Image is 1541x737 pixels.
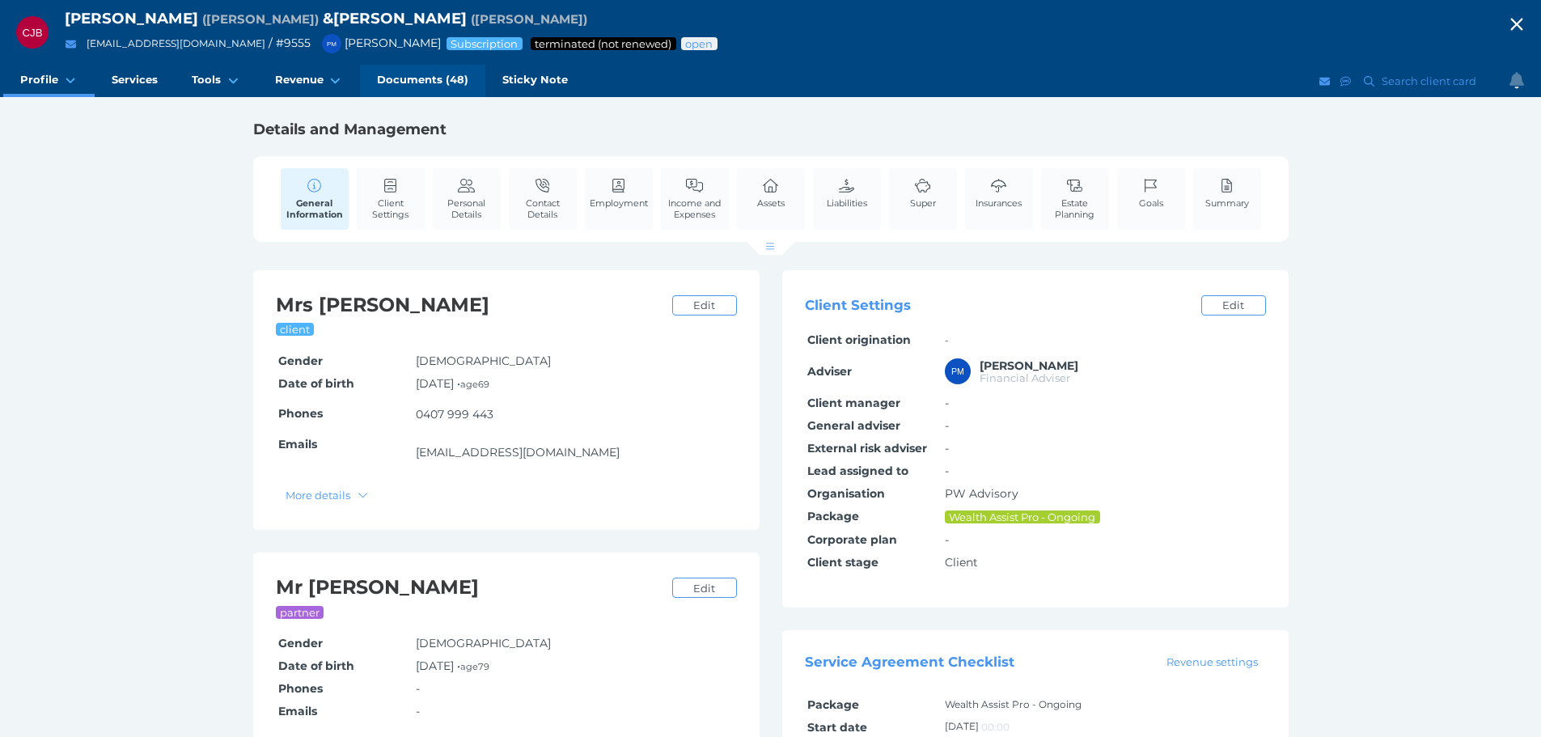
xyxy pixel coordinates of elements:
span: Wealth Assist Pro - Ongoing [948,510,1097,523]
span: Client origination [807,332,911,347]
span: Package [807,509,859,523]
span: - [945,418,949,433]
span: Financial Adviser [980,371,1070,384]
span: Sticky Note [502,73,568,87]
a: [EMAIL_ADDRESS][DOMAIN_NAME] [87,37,265,49]
span: External risk adviser [807,441,927,455]
span: Service Agreement Checklist [805,654,1014,671]
button: Search client card [1357,71,1484,91]
span: partner [279,606,321,619]
span: Tools [192,73,221,87]
h1: Details and Management [253,120,1289,139]
td: - [942,329,1266,352]
small: age 69 [460,379,489,390]
span: / # 9555 [269,36,311,50]
span: Gender [278,636,323,650]
span: Personal Details [437,197,497,220]
span: Employment [590,197,648,209]
span: Search client card [1378,74,1484,87]
span: Corporate plan [807,532,897,547]
span: Advice status: Review not yet booked in [684,37,714,50]
button: Email [1317,71,1333,91]
a: Edit [1201,295,1266,316]
a: Edit [672,578,737,598]
span: Lead assigned to [807,464,908,478]
span: Preferred name [202,11,319,27]
span: - [416,681,420,696]
a: Liabilities [823,168,871,218]
a: Assets [753,168,789,218]
div: Carol Jeanette Buchanan [16,16,49,49]
a: Personal Details [433,168,501,229]
span: Assets [757,197,785,209]
button: Email [61,34,81,54]
div: Peter McDonald [322,34,341,53]
a: Services [95,65,175,97]
span: Client Settings [361,197,421,220]
span: Profile [20,73,58,87]
span: Edit [686,299,722,311]
span: Client stage [807,555,878,570]
span: Edit [1215,299,1251,311]
a: Contact Details [509,168,577,229]
span: [DEMOGRAPHIC_DATA] [416,354,551,368]
a: Revenue settings [1158,654,1265,670]
span: General adviser [807,418,900,433]
span: Revenue [275,73,324,87]
a: Edit [672,295,737,316]
button: More details [278,485,376,505]
a: Insurances [972,168,1026,218]
span: - [945,441,949,455]
span: client [279,323,311,336]
span: Services [112,73,158,87]
span: Edit [686,582,722,595]
span: Summary [1205,197,1249,209]
a: General Information [281,168,349,230]
span: Emails [278,704,317,718]
h2: Mrs [PERSON_NAME] [276,293,664,318]
span: More details [279,489,354,502]
a: Client Settings [357,168,425,229]
span: 00:00 [981,721,1010,733]
span: PW Advisory [945,486,1018,501]
span: Client [945,555,978,570]
span: Client manager [807,396,900,410]
span: & [PERSON_NAME] [323,9,467,28]
span: Documents (48) [377,73,468,87]
span: [PERSON_NAME] [65,9,198,28]
span: [PERSON_NAME] [314,36,441,50]
span: Client Settings [805,298,911,314]
a: Employment [586,168,652,218]
span: Goals [1139,197,1163,209]
span: - [945,464,949,478]
span: Date of birth [278,659,354,673]
span: Peter McDonald [980,358,1078,373]
a: [EMAIL_ADDRESS][DOMAIN_NAME] [416,445,620,460]
div: Peter McDonald [945,358,971,384]
a: Estate Planning [1041,168,1109,229]
span: CJB [22,27,42,39]
a: Profile [3,65,95,97]
span: Income and Expenses [665,197,725,220]
span: Date of birth [278,376,354,391]
a: Super [906,168,940,218]
span: [DATE] • [416,376,489,391]
td: Wealth Assist Pro - Ongoing [942,693,1266,716]
span: General Information [285,197,345,220]
a: 0407 999 443 [416,407,493,421]
span: Package [807,697,859,712]
span: Super [910,197,936,209]
span: Emails [278,437,317,451]
span: Phones [278,681,323,696]
span: Gender [278,354,323,368]
span: Start date [807,720,867,735]
span: Insurances [976,197,1022,209]
h2: Mr [PERSON_NAME] [276,575,664,600]
span: Estate Planning [1045,197,1105,220]
span: [DEMOGRAPHIC_DATA] [416,636,551,650]
span: Subscription [450,37,519,50]
span: PM [327,40,337,48]
span: [DATE] • [416,659,489,673]
a: Revenue [258,65,360,97]
span: - [945,396,949,410]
